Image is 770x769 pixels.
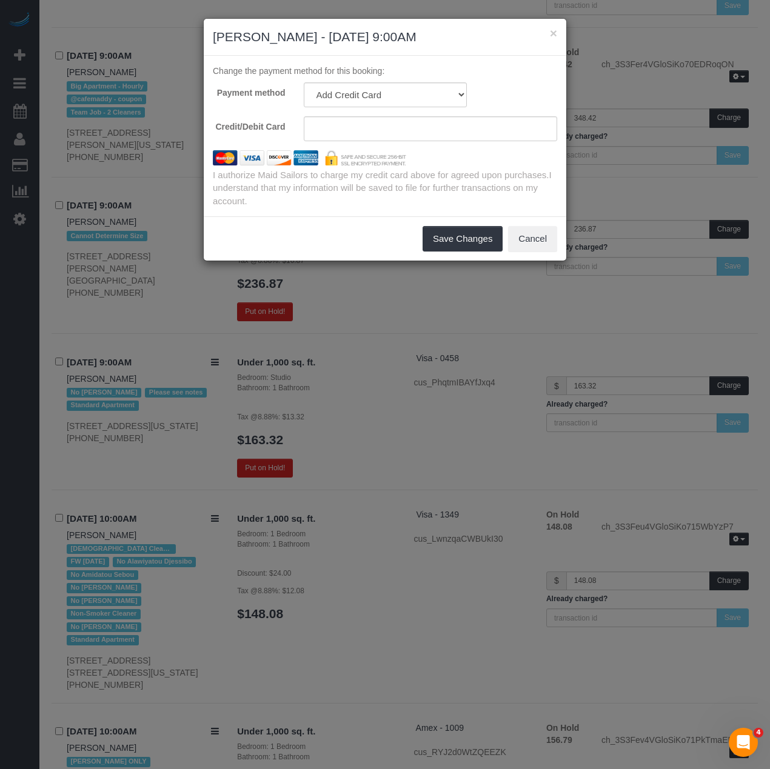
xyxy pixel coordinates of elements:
[213,28,557,46] h3: [PERSON_NAME] - [DATE] 9:00AM
[204,82,295,99] label: Payment method
[313,123,548,134] iframe: Secure card payment input frame
[204,168,566,207] div: I authorize Maid Sailors to charge my credit card above for agreed upon purchases.
[213,170,552,206] span: I understand that my information will be saved to file for further transactions on my account.
[213,65,557,77] p: Change the payment method for this booking:
[423,226,503,251] button: Save Changes
[754,728,763,737] span: 4
[204,116,295,133] label: Credit/Debit Card
[550,27,557,39] button: ×
[508,226,557,251] button: Cancel
[729,728,758,757] iframe: Intercom live chat
[204,19,566,261] sui-modal: Eamon Wizner - 09/05/2025 9:00AM
[204,150,415,165] img: credit cards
